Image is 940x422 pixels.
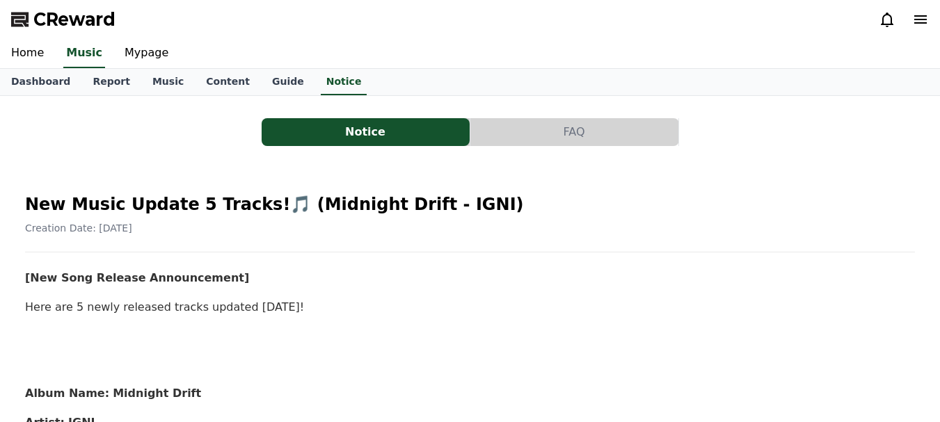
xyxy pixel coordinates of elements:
[81,69,141,95] a: Report
[261,69,315,95] a: Guide
[11,8,115,31] a: CReward
[195,69,261,95] a: Content
[470,118,679,146] a: FAQ
[25,271,249,284] strong: [New Song Release Announcement]
[113,39,180,68] a: Mypage
[113,387,201,400] strong: Midnight Drift
[33,8,115,31] span: CReward
[141,69,195,95] a: Music
[262,118,470,146] button: Notice
[25,298,915,316] p: Here are 5 newly released tracks updated [DATE]!
[63,39,105,68] a: Music
[321,69,367,95] a: Notice
[25,193,915,216] h2: New Music Update 5 Tracks!🎵 (Midnight Drift - IGNI)
[25,387,109,400] strong: Album Name:
[470,118,678,146] button: FAQ
[25,222,132,234] span: Creation Date: [DATE]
